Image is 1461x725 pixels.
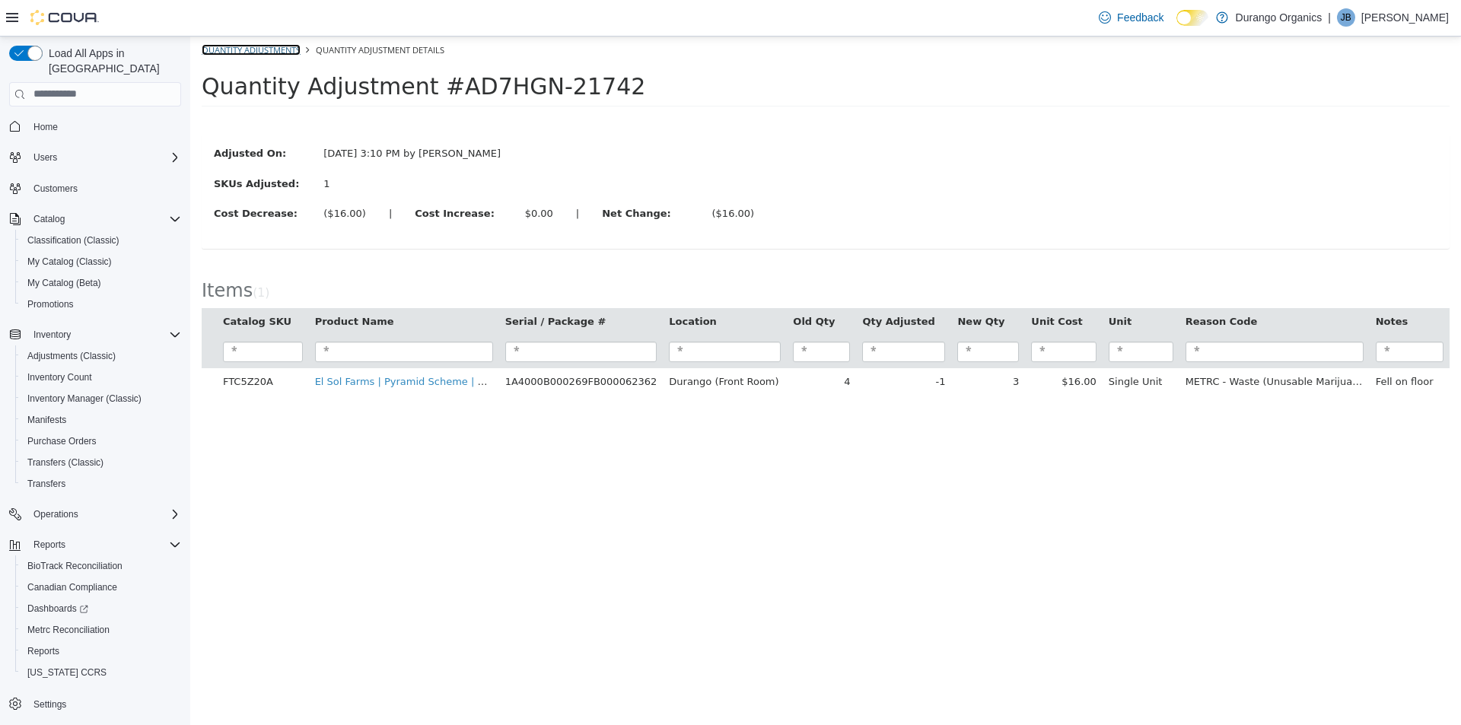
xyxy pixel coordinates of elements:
[15,598,187,619] a: Dashboards
[21,253,118,271] a: My Catalog (Classic)
[27,624,110,636] span: Metrc Reconciliation
[15,294,187,315] button: Promotions
[27,256,112,268] span: My Catalog (Classic)
[27,180,84,198] a: Customers
[21,663,181,682] span: Washington CCRS
[27,350,116,362] span: Adjustments (Classic)
[1236,8,1323,27] p: Durango Organics
[3,534,187,555] button: Reports
[522,170,565,185] div: ($16.00)
[835,332,912,359] td: $16.00
[21,368,98,386] a: Inventory Count
[27,148,63,167] button: Users
[21,231,126,250] a: Classification (Classic)
[3,208,187,230] button: Catalog
[11,243,62,265] span: Items
[15,251,187,272] button: My Catalog (Classic)
[1117,10,1163,25] span: Feedback
[1361,8,1449,27] p: [PERSON_NAME]
[187,170,213,185] label: |
[21,411,72,429] a: Manifests
[21,642,65,660] a: Reports
[15,641,187,662] button: Reports
[122,110,329,125] div: [DATE] 3:10 PM by [PERSON_NAME]
[21,390,148,408] a: Inventory Manager (Classic)
[27,456,103,469] span: Transfers (Classic)
[21,642,181,660] span: Reports
[27,560,123,572] span: BioTrack Reconciliation
[3,177,187,199] button: Customers
[666,332,761,359] td: -1
[125,278,207,293] button: Product Name
[597,332,666,359] td: 4
[3,324,187,345] button: Inventory
[841,278,895,293] button: Unit Cost
[27,277,101,289] span: My Catalog (Beta)
[21,557,181,575] span: BioTrack Reconciliation
[21,453,181,472] span: Transfers (Classic)
[27,148,181,167] span: Users
[11,8,110,19] a: Quantity Adjustments
[1337,8,1355,27] div: Jacob Boyle
[33,508,78,520] span: Operations
[15,367,187,388] button: Inventory Count
[27,603,88,615] span: Dashboards
[479,278,529,293] button: Location
[27,695,72,714] a: Settings
[1328,8,1331,27] p: |
[989,332,1179,359] td: METRC - Waste (Unusable Marijuana)
[126,8,254,19] span: Quantity Adjustment Details
[27,505,84,523] button: Operations
[1179,332,1259,359] td: Fell on floor
[672,278,747,293] button: Qty Adjusted
[21,621,181,639] span: Metrc Reconciliation
[21,368,181,386] span: Inventory Count
[21,475,72,493] a: Transfers
[21,599,94,618] a: Dashboards
[21,274,181,292] span: My Catalog (Beta)
[21,432,103,450] a: Purchase Orders
[1176,10,1208,26] input: Dark Mode
[27,210,181,228] span: Catalog
[27,234,119,246] span: Classification (Classic)
[27,435,97,447] span: Purchase Orders
[21,295,181,313] span: Promotions
[21,295,80,313] a: Promotions
[761,332,835,359] td: 3
[21,599,181,618] span: Dashboards
[3,504,187,525] button: Operations
[1341,8,1351,27] span: JB
[62,250,79,263] small: ( )
[133,170,176,185] div: ($16.00)
[27,536,72,554] button: Reports
[21,347,122,365] a: Adjustments (Classic)
[995,278,1071,293] button: Reason Code
[21,475,181,493] span: Transfers
[21,557,129,575] a: BioTrack Reconciliation
[27,694,181,713] span: Settings
[27,326,181,344] span: Inventory
[33,183,78,195] span: Customers
[125,339,324,351] a: El Sol Farms | Pyramid Scheme | 4g Wax
[15,452,187,473] button: Transfers (Classic)
[21,274,107,292] a: My Catalog (Beta)
[479,339,588,351] span: Durango (Front Room)
[27,581,117,593] span: Canadian Compliance
[335,170,363,185] div: $0.00
[213,170,323,185] label: Cost Increase:
[1186,278,1221,293] button: Notes
[27,371,92,383] span: Inventory Count
[21,231,181,250] span: Classification (Classic)
[27,118,64,136] a: Home
[912,332,989,359] td: Single Unit
[11,37,455,63] span: Quantity Adjustment #AD7HGN-21742
[27,179,181,198] span: Customers
[21,411,181,429] span: Manifests
[3,692,187,714] button: Settings
[27,414,66,426] span: Manifests
[15,577,187,598] button: Canadian Compliance
[27,505,181,523] span: Operations
[33,698,66,711] span: Settings
[918,278,944,293] button: Unit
